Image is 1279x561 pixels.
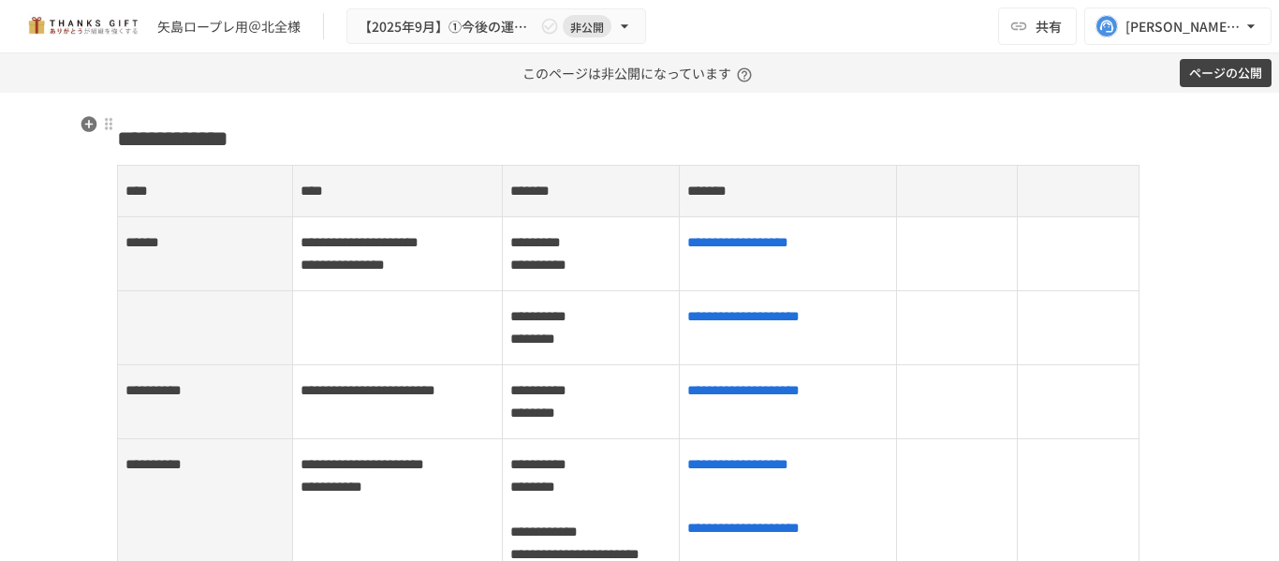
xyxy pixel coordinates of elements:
button: 【2025年9月】①今後の運用についてのご案内/THANKS GIFTキックオフMTG非公開 [346,8,646,45]
button: 共有 [998,7,1077,45]
span: 【2025年9月】①今後の運用についてのご案内/THANKS GIFTキックオフMTG [359,15,537,38]
p: このページは非公開になっています [522,53,757,93]
div: [PERSON_NAME][EMAIL_ADDRESS][DOMAIN_NAME] [1125,15,1242,38]
img: mMP1OxWUAhQbsRWCurg7vIHe5HqDpP7qZo7fRoNLXQh [22,11,142,41]
button: ページの公開 [1180,59,1272,88]
div: 矢島ロープレ用＠北全様 [157,17,301,37]
button: [PERSON_NAME][EMAIL_ADDRESS][DOMAIN_NAME] [1084,7,1272,45]
span: 共有 [1036,16,1062,37]
span: 非公開 [563,17,611,37]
